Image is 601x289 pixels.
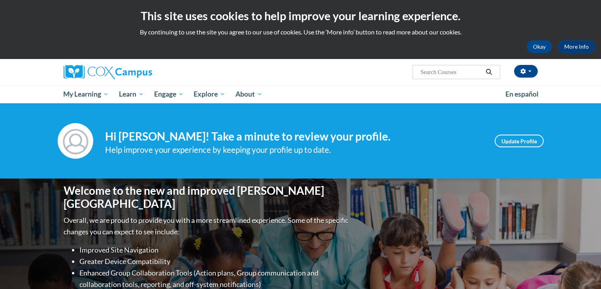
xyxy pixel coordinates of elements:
[52,85,550,103] div: Main menu
[527,40,552,53] button: Okay
[149,85,189,103] a: Engage
[495,135,544,147] a: Update Profile
[114,85,149,103] a: Learn
[105,130,483,143] h4: Hi [PERSON_NAME]! Take a minute to review your profile.
[483,67,495,77] button: Search
[194,89,225,99] span: Explore
[420,67,483,77] input: Search Courses
[6,8,595,24] h2: This site uses cookies to help improve your learning experience.
[58,123,93,159] img: Profile Image
[6,28,595,36] p: By continuing to use the site you agree to our use of cookies. Use the ‘More info’ button to read...
[514,65,538,78] button: Account Settings
[505,90,539,98] span: En español
[79,256,350,267] li: Greater Device Compatibility
[230,85,268,103] a: About
[79,244,350,256] li: Improved Site Navigation
[236,89,262,99] span: About
[500,86,544,103] a: En español
[105,143,483,156] div: Help improve your experience by keeping your profile up to date.
[514,238,530,254] iframe: Close message
[64,215,350,238] p: Overall, we are proud to provide you with a more streamlined experience. Some of the specific cha...
[558,40,595,53] a: More Info
[64,65,214,79] a: Cox Campus
[119,89,144,99] span: Learn
[569,257,595,283] iframe: Button to launch messaging window
[64,65,152,79] img: Cox Campus
[58,85,114,103] a: My Learning
[63,89,109,99] span: My Learning
[64,184,350,211] h1: Welcome to the new and improved [PERSON_NAME][GEOGRAPHIC_DATA]
[188,85,230,103] a: Explore
[154,89,184,99] span: Engage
